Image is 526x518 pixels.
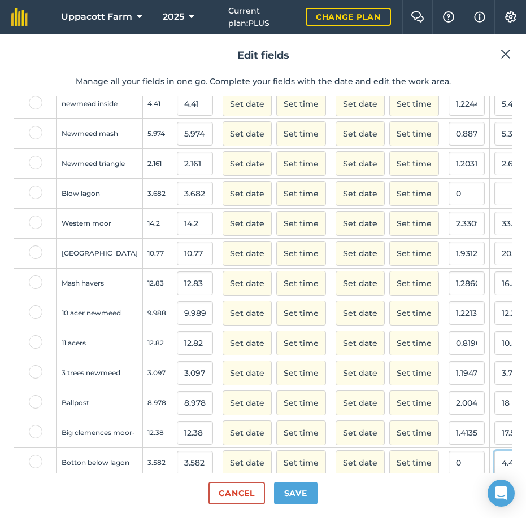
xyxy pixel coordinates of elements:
[389,420,439,445] button: Set time
[501,47,511,61] img: svg+xml;base64,PHN2ZyB4bWxucz0iaHR0cDovL3d3dy53My5vcmcvMjAwMC9zdmciIHdpZHRoPSIyMiIgaGVpZ2h0PSIzMC...
[143,239,172,269] td: 10.77
[276,271,326,296] button: Set time
[143,358,172,388] td: 3.097
[389,181,439,206] button: Set time
[223,181,272,206] button: Set date
[474,10,485,24] img: svg+xml;base64,PHN2ZyB4bWxucz0iaHR0cDovL3d3dy53My5vcmcvMjAwMC9zdmciIHdpZHRoPSIxNyIgaGVpZ2h0PSIxNy...
[143,328,172,358] td: 12.82
[143,388,172,418] td: 8.978
[57,388,143,418] td: Ballpost
[336,91,385,116] button: Set date
[57,298,143,328] td: 10 acer newmeed
[411,11,424,23] img: Two speech bubbles overlapping with the left bubble in the forefront
[389,361,439,385] button: Set time
[336,450,385,475] button: Set date
[442,11,455,23] img: A question mark icon
[14,47,512,64] h2: Edit fields
[336,241,385,266] button: Set date
[276,361,326,385] button: Set time
[143,209,172,239] td: 14.2
[504,11,518,23] img: A cog icon
[336,420,385,445] button: Set date
[57,209,143,239] td: Western moor
[57,269,143,298] td: Mash havers
[223,301,272,326] button: Set date
[57,89,143,119] td: newmead inside
[11,8,28,26] img: fieldmargin Logo
[389,450,439,475] button: Set time
[306,8,391,26] a: Change plan
[389,241,439,266] button: Set time
[336,271,385,296] button: Set date
[389,301,439,326] button: Set time
[143,119,172,149] td: 5.974
[228,5,297,30] span: Current plan : PLUS
[57,239,143,269] td: [GEOGRAPHIC_DATA]
[276,211,326,236] button: Set time
[488,480,515,507] div: Open Intercom Messenger
[389,271,439,296] button: Set time
[276,420,326,445] button: Set time
[208,482,264,504] button: Cancel
[389,331,439,355] button: Set time
[389,91,439,116] button: Set time
[143,149,172,179] td: 2.161
[223,121,272,146] button: Set date
[336,211,385,236] button: Set date
[57,119,143,149] td: Newmeed mash
[223,271,272,296] button: Set date
[223,151,272,176] button: Set date
[276,450,326,475] button: Set time
[14,75,512,87] p: Manage all your fields in one go. Complete your fields with the date and edit the work area.
[223,331,272,355] button: Set date
[336,331,385,355] button: Set date
[276,151,326,176] button: Set time
[336,390,385,415] button: Set date
[276,331,326,355] button: Set time
[223,450,272,475] button: Set date
[276,91,326,116] button: Set time
[143,448,172,478] td: 3.582
[163,10,184,24] span: 2025
[223,420,272,445] button: Set date
[276,301,326,326] button: Set time
[57,179,143,209] td: Blow lagon
[276,390,326,415] button: Set time
[57,448,143,478] td: Botton below lagon
[143,89,172,119] td: 4.41
[57,418,143,448] td: Big clemences moor-
[274,482,318,504] button: Save
[276,181,326,206] button: Set time
[143,418,172,448] td: 12.38
[143,269,172,298] td: 12.83
[276,241,326,266] button: Set time
[336,361,385,385] button: Set date
[389,151,439,176] button: Set time
[61,10,132,24] span: Uppacott Farm
[223,361,272,385] button: Set date
[223,390,272,415] button: Set date
[57,328,143,358] td: 11 acers
[143,179,172,209] td: 3.682
[57,149,143,179] td: Newmeed triangle
[336,151,385,176] button: Set date
[389,390,439,415] button: Set time
[223,91,272,116] button: Set date
[276,121,326,146] button: Set time
[223,241,272,266] button: Set date
[223,211,272,236] button: Set date
[336,181,385,206] button: Set date
[389,121,439,146] button: Set time
[57,358,143,388] td: 3 trees newmeed
[389,211,439,236] button: Set time
[336,121,385,146] button: Set date
[143,298,172,328] td: 9.988
[336,301,385,326] button: Set date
